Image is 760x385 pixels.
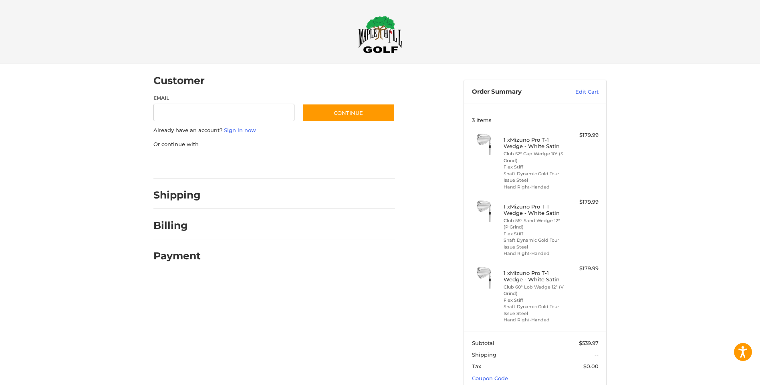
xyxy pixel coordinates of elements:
h4: 1 x Mizuno Pro T-1 Wedge - White Satin [504,270,565,283]
a: Sign in now [224,127,256,133]
li: Club 52° Gap Wedge 10° (S Grind) [504,150,565,164]
p: Or continue with [153,140,395,148]
li: Hand Right-Handed [504,250,565,257]
img: Maple Hill Golf [358,16,402,53]
iframe: PayPal-venmo [287,156,347,170]
li: Shaft Dynamic Gold Tour Issue Steel [504,237,565,250]
iframe: PayPal-paylater [219,156,279,170]
a: Coupon Code [472,375,508,381]
li: Shaft Dynamic Gold Tour Issue Steel [504,303,565,317]
li: Club 56° Sand Wedge 12° (P Grind) [504,217,565,231]
p: Already have an account? [153,126,395,134]
li: Club 60° Lob Wedge 12° (V Grind) [504,284,565,297]
h2: Billing [153,219,200,232]
span: -- [595,351,599,358]
li: Flex Stiff [504,231,565,237]
div: $179.99 [567,131,599,139]
h4: 1 x Mizuno Pro T-1 Wedge - White Satin [504,203,565,217]
h2: Payment [153,250,201,262]
label: Email [153,94,294,102]
h3: Order Summary [472,88,558,96]
a: Edit Cart [558,88,599,96]
h4: 1 x Mizuno Pro T-1 Wedge - White Satin [504,136,565,150]
li: Hand Right-Handed [504,317,565,323]
li: Flex Stiff [504,164,565,170]
span: $539.97 [579,340,599,346]
h2: Customer [153,74,205,87]
li: Hand Right-Handed [504,184,565,190]
button: Continue [302,104,395,122]
span: Shipping [472,351,496,358]
iframe: PayPal-paypal [151,156,211,170]
li: Shaft Dynamic Gold Tour Issue Steel [504,170,565,184]
li: Flex Stiff [504,297,565,304]
div: $179.99 [567,198,599,206]
span: Tax [472,363,481,369]
span: Subtotal [472,340,494,346]
h2: Shipping [153,189,201,201]
h3: 3 Items [472,117,599,123]
div: $179.99 [567,265,599,273]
